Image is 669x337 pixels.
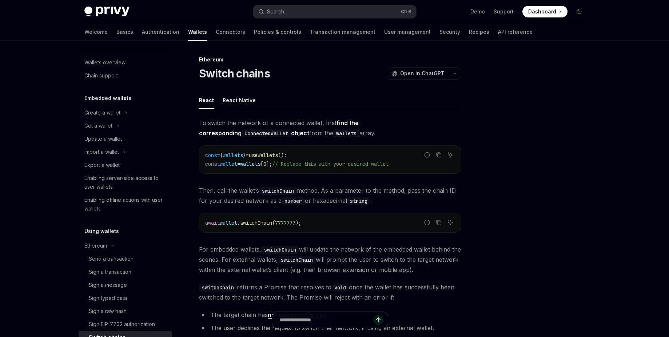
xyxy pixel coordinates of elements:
[259,187,297,195] code: switchChain
[243,152,246,159] span: }
[79,172,172,193] a: Enabling server-side access to user wallets
[249,152,278,159] span: useWallets
[400,70,445,77] span: Open in ChatGPT
[84,121,112,130] div: Get a wallet
[199,92,214,109] button: React
[84,58,126,67] div: Wallets overview
[84,23,108,41] a: Welcome
[260,161,263,167] span: [
[84,161,120,169] div: Export a wallet
[205,220,220,226] span: await
[199,284,237,292] code: switchChain
[470,8,485,15] a: Demo
[205,161,220,167] span: const
[263,161,266,167] span: 0
[272,161,389,167] span: // Replace this with your desired wallet
[422,150,432,160] button: Report incorrect code
[275,220,295,226] span: 7777777
[573,6,585,17] button: Toggle dark mode
[267,7,287,16] div: Search...
[79,132,172,145] a: Update a wallet
[331,284,349,292] code: void
[266,161,272,167] span: ];
[261,246,299,254] code: switchChain
[240,161,260,167] span: wallets
[79,278,172,292] a: Sign a message
[84,7,130,17] img: dark logo
[246,152,249,159] span: =
[278,256,316,264] code: switchChain
[199,118,461,138] span: To switch the network of a connected wallet, first from the array.
[279,312,373,328] input: Ask a question...
[84,94,131,103] h5: Embedded wallets
[254,23,301,41] a: Policies & controls
[89,320,155,329] div: Sign EIP-7702 authorization
[199,282,461,302] span: returns a Promise that resolves to once the wallet has successfully been switched to the target n...
[387,67,449,80] button: Open in ChatGPT
[84,196,167,213] div: Enabling offline actions with user wallets
[282,197,305,205] code: number
[84,71,118,80] div: Chain support
[373,315,383,325] button: Send message
[89,254,134,263] div: Send a transaction
[253,5,416,18] button: Open search
[84,108,120,117] div: Create a wallet
[384,23,431,41] a: User management
[498,23,533,41] a: API reference
[422,218,432,227] button: Report incorrect code
[434,218,443,227] button: Copy the contents from the code block
[220,220,237,226] span: wallet
[310,23,375,41] a: Transaction management
[79,239,172,252] button: Toggle Ethereum section
[240,220,272,226] span: switchChain
[469,23,489,41] a: Recipes
[79,56,172,69] a: Wallets overview
[401,9,412,15] span: Ctrl K
[199,119,359,137] a: find the correspondingConnectedWalletobject
[237,220,240,226] span: .
[79,318,172,331] a: Sign EIP-7702 authorization
[199,185,461,206] span: Then, call the wallet’s method. As a parameter to the method, pass the chain ID for your desired ...
[220,161,237,167] span: wallet
[89,268,131,276] div: Sign a transaction
[199,310,461,320] li: The target chain has .
[188,23,207,41] a: Wallets
[79,292,172,305] a: Sign typed data
[434,150,443,160] button: Copy the contents from the code block
[84,148,119,156] div: Import a wallet
[79,305,172,318] a: Sign a raw hash
[522,6,568,17] a: Dashboard
[79,69,172,82] a: Chain support
[116,23,133,41] a: Basics
[142,23,179,41] a: Authentication
[220,152,223,159] span: {
[199,56,461,63] div: Ethereum
[89,294,127,302] div: Sign typed data
[278,152,287,159] span: ();
[199,67,270,80] h1: Switch chains
[199,244,461,275] span: For embedded wallets, will update the network of the embedded wallet behind the scenes. For exter...
[272,220,275,226] span: (
[333,129,359,137] code: wallets
[242,129,291,137] code: ConnectedWallet
[84,135,122,143] div: Update a wallet
[79,159,172,172] a: Export a wallet
[79,265,172,278] a: Sign a transaction
[295,220,301,226] span: );
[528,8,556,15] span: Dashboard
[223,152,243,159] span: wallets
[205,152,220,159] span: const
[216,23,245,41] a: Connectors
[79,106,172,119] button: Toggle Create a wallet section
[79,252,172,265] a: Send a transaction
[89,307,127,316] div: Sign a raw hash
[79,145,172,159] button: Toggle Import a wallet section
[79,193,172,215] a: Enabling offline actions with user wallets
[84,227,119,236] h5: Using wallets
[237,161,240,167] span: =
[347,197,370,205] code: string
[84,241,107,250] div: Ethereum
[446,218,455,227] button: Ask AI
[446,150,455,160] button: Ask AI
[84,174,167,191] div: Enabling server-side access to user wallets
